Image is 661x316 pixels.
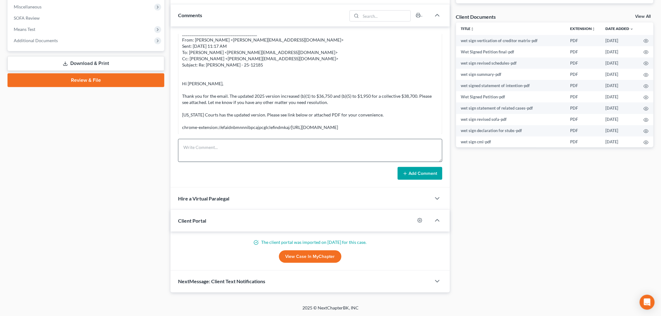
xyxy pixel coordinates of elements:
td: PDF [565,57,600,69]
a: Date Added expand_more [605,26,634,31]
td: wet signed statement of intention-pdf [456,80,565,91]
span: Client Portal [178,218,206,224]
td: [DATE] [600,46,639,57]
p: The client portal was imported on [DATE] for this case. [178,239,442,245]
span: NextMessage: Client Text Notifications [178,279,265,284]
a: Titleunfold_more [461,26,475,31]
td: [DATE] [600,35,639,46]
td: wet sign revised schedules-pdf [456,57,565,69]
span: Hire a Virtual Paralegal [178,195,229,201]
td: wet sign declaration for stubs-pdf [456,125,565,136]
span: Additional Documents [14,38,58,43]
td: [DATE] [600,102,639,114]
td: [DATE] [600,125,639,136]
td: wet sign cmi-pdf [456,136,565,148]
td: wet sign vertication of creditor matrix-pdf [456,35,565,46]
span: Means Test [14,27,35,32]
td: Wet Signed Petition final-pdf [456,46,565,57]
a: Download & Print [7,56,164,71]
td: wet sign revised sofa-pdf [456,114,565,125]
td: [DATE] [600,80,639,91]
a: View Case in MyChapter [279,250,341,263]
div: ________________________________________ From: [PERSON_NAME] <[PERSON_NAME][EMAIL_ADDRESS][DOMAIN... [182,31,438,131]
span: Miscellaneous [14,4,42,9]
td: [DATE] [600,57,639,69]
a: SOFA Review [9,12,164,24]
div: Open Intercom Messenger [640,295,655,310]
td: PDF [565,91,600,102]
i: unfold_more [592,27,595,31]
td: PDF [565,125,600,136]
td: wet sign statement of related cases-pdf [456,102,565,114]
i: expand_more [630,27,634,31]
td: PDF [565,46,600,57]
div: Client Documents [456,13,496,20]
span: Comments [178,12,202,18]
td: [DATE] [600,136,639,148]
td: PDF [565,69,600,80]
td: [DATE] [600,91,639,102]
td: PDF [565,102,600,114]
a: View All [635,14,651,19]
td: PDF [565,136,600,148]
span: SOFA Review [14,15,40,21]
a: Review & File [7,73,164,87]
td: PDF [565,80,600,91]
td: [DATE] [600,69,639,80]
input: Search... [361,11,410,21]
a: Extensionunfold_more [570,26,595,31]
i: unfold_more [471,27,475,31]
td: PDF [565,114,600,125]
td: PDF [565,35,600,46]
button: Add Comment [398,167,442,180]
td: [DATE] [600,114,639,125]
td: Wet Signed Petition-pdf [456,91,565,102]
td: wet sign summary-pdf [456,69,565,80]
